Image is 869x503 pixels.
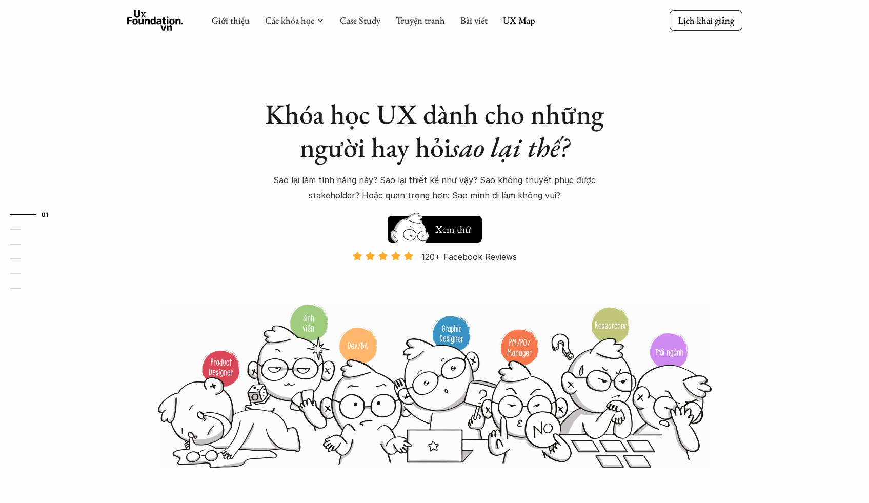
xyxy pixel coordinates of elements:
p: Lịch khai giảng [678,14,734,26]
a: Lịch khai giảng [670,10,742,30]
a: Các khóa học [265,14,314,26]
a: Xem thử [388,211,482,243]
p: Sao lại làm tính năng này? Sao lại thiết kế như vậy? Sao không thuyết phục được stakeholder? Hoặc... [255,172,614,204]
a: Bài viết [460,14,488,26]
a: Truyện tranh [396,14,445,26]
a: Giới thiệu [212,14,250,26]
strong: 01 [42,211,49,218]
h5: Xem thử [434,222,472,236]
h1: Khóa học UX dành cho những người hay hỏi [255,97,614,164]
a: 120+ Facebook Reviews [343,251,526,303]
p: 120+ Facebook Reviews [421,249,517,265]
a: UX Map [503,14,535,26]
a: 01 [10,208,59,220]
a: Case Study [340,14,380,26]
em: sao lại thế? [451,129,569,165]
